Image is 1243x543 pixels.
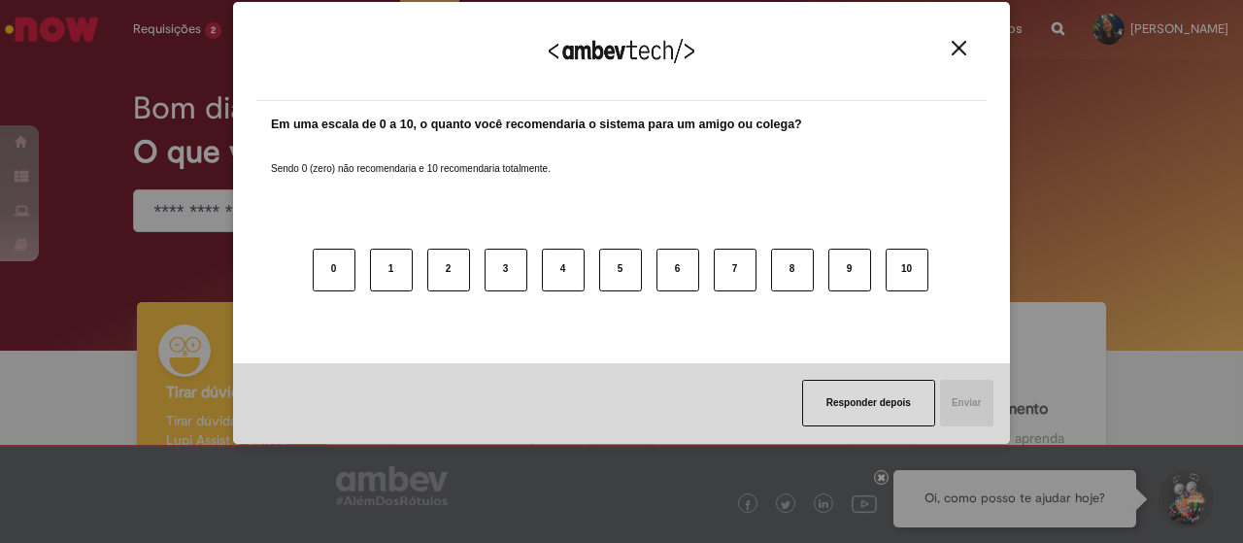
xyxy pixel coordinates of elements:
[271,116,802,134] label: Em uma escala de 0 a 10, o quanto você recomendaria o sistema para um amigo ou colega?
[828,249,871,291] button: 9
[952,41,966,55] img: Close
[542,249,585,291] button: 4
[485,249,527,291] button: 3
[946,40,972,56] button: Close
[886,249,928,291] button: 10
[599,249,642,291] button: 5
[370,249,413,291] button: 1
[549,39,694,63] img: Logo Ambevtech
[427,249,470,291] button: 2
[313,249,355,291] button: 0
[271,139,551,176] label: Sendo 0 (zero) não recomendaria e 10 recomendaria totalmente.
[771,249,814,291] button: 8
[802,380,935,426] button: Responder depois
[656,249,699,291] button: 6
[714,249,756,291] button: 7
